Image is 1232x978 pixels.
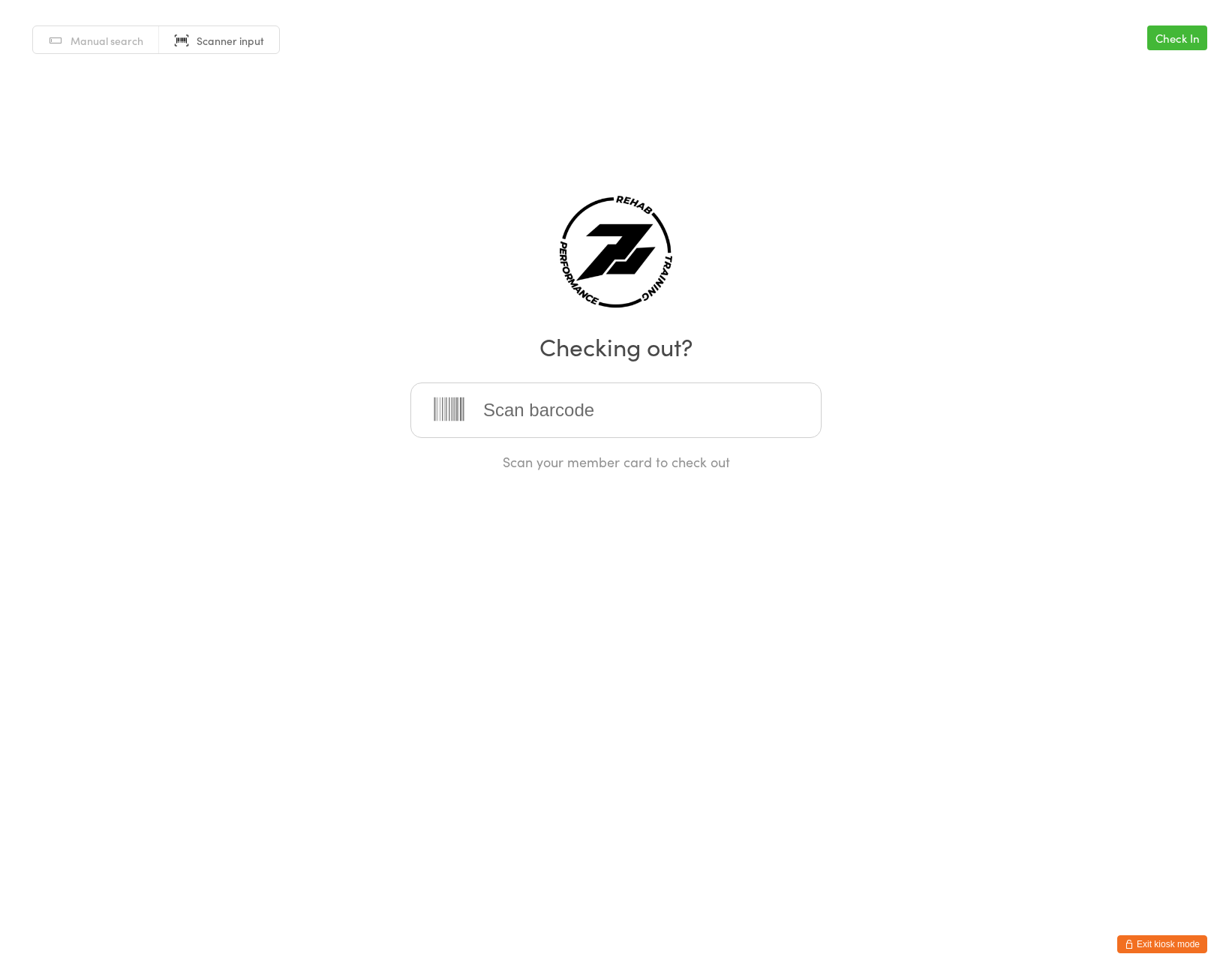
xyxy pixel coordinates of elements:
[1147,25,1207,50] a: Check In
[15,329,1217,363] h2: Checking out?
[560,196,672,308] img: thumb_403facf1-7797-4bfa-a710-b0aa37d77b11.png
[197,33,264,48] span: Scanner input
[1117,935,1207,953] button: Exit kiosk mode
[410,382,822,438] input: Scan barcode
[410,452,822,471] div: Scan your member card to check out
[71,33,143,48] span: Manual search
